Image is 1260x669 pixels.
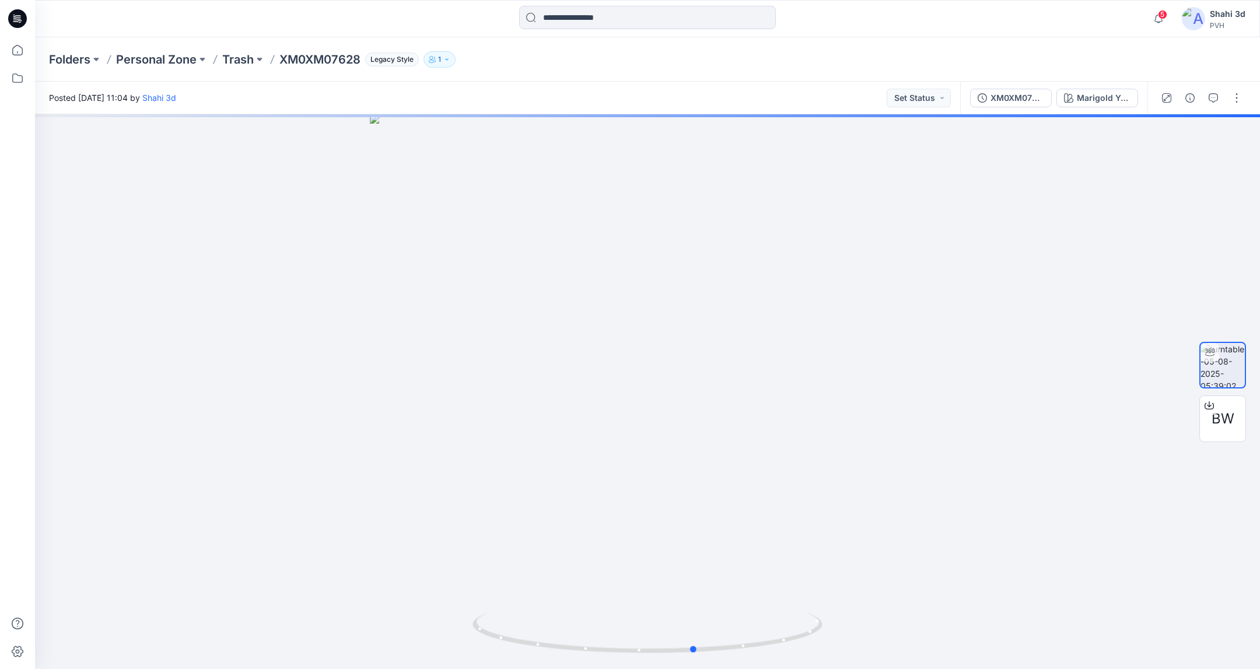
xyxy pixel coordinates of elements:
img: turntable-05-08-2025-05:39:02 [1200,343,1245,387]
span: Legacy Style [365,52,419,66]
span: BW [1212,408,1234,429]
a: Folders [49,51,90,68]
button: XM0XM07628- [PERSON_NAME] STRIPE LS RUGBY POLO [970,89,1052,107]
button: Details [1181,89,1199,107]
a: Shahi 3d [142,93,176,103]
button: 1 [423,51,456,68]
span: 5 [1158,10,1167,19]
span: Posted [DATE] 11:04 by [49,92,176,104]
div: PVH [1210,21,1245,30]
div: XM0XM07628- [PERSON_NAME] STRIPE LS RUGBY POLO [991,92,1044,104]
button: Marigold Yellow - ZGY [1056,89,1138,107]
a: Trash [222,51,254,68]
div: Marigold Yellow - ZGY [1077,92,1130,104]
button: Legacy Style [360,51,419,68]
p: 1 [438,53,441,66]
a: Personal Zone [116,51,197,68]
p: XM0XM07628 [279,51,360,68]
div: Shahi 3d [1210,7,1245,21]
img: avatar [1182,7,1205,30]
